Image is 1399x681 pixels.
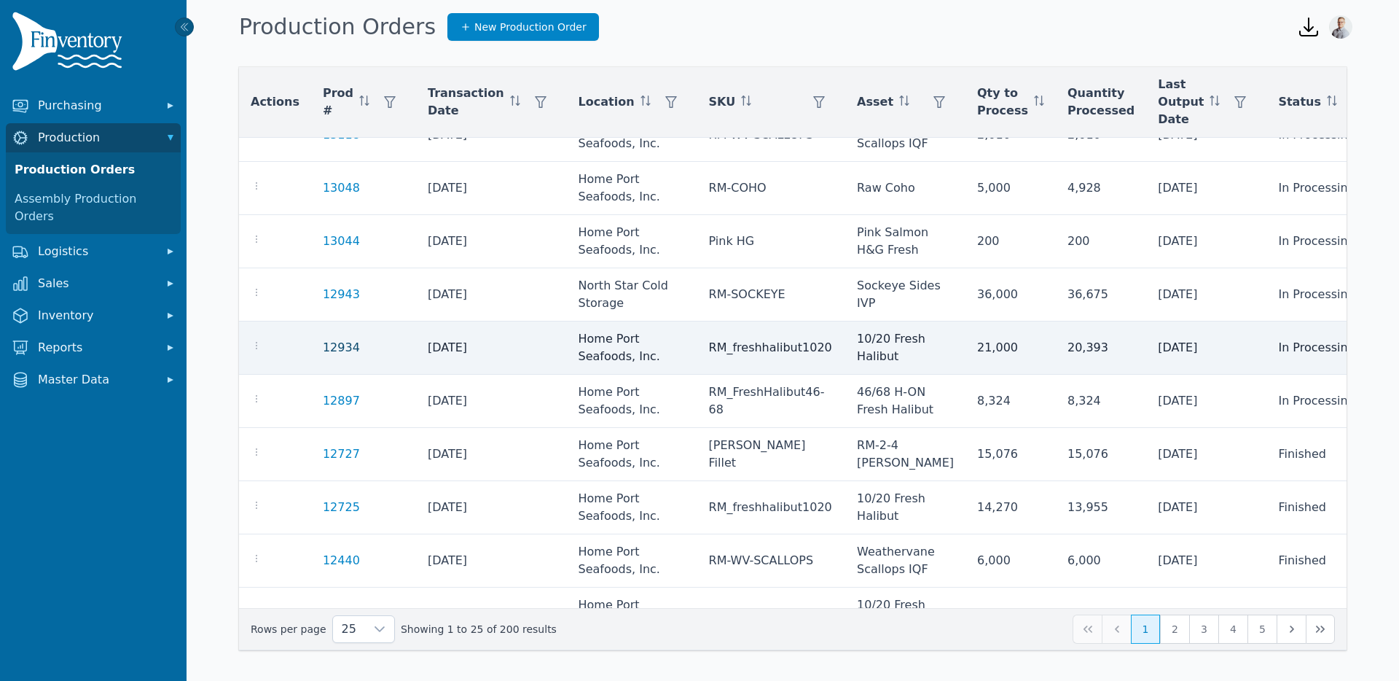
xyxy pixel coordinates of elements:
td: 4,928 [1056,162,1146,215]
td: 36,000 [965,268,1056,322]
a: Production Orders [9,155,178,184]
button: Page 5 [1247,615,1277,644]
td: Raw Coho [845,162,965,215]
td: [DATE] [416,215,567,268]
td: Pink HG [697,215,846,268]
a: 12725 [323,500,360,514]
button: Master Data [6,365,181,394]
td: Home Port Seafoods, Inc. [567,162,697,215]
td: 8,324 [1056,375,1146,428]
td: Pink Salmon H&G Fresh [845,215,965,268]
td: 36,675 [1056,268,1146,322]
td: 200 [1056,215,1146,268]
td: [PERSON_NAME] Fillet [697,428,846,481]
td: 6,000 [1056,534,1146,588]
a: Assembly Production Orders [9,184,178,231]
td: Finished [1266,534,1384,588]
td: 10/20 Fresh Halibut [845,481,965,534]
td: RM-COHO [697,162,846,215]
td: [DATE] [1146,268,1266,322]
h1: Production Orders [239,14,436,40]
td: North Star Cold Storage [567,268,697,322]
td: [DATE] [416,375,567,428]
button: Next Page [1277,615,1306,644]
td: 3,293 [965,588,1056,641]
td: [DATE] [1146,428,1266,481]
span: Qty to Process [977,85,1028,120]
span: Asset [857,93,893,111]
td: 6,000 [965,534,1056,588]
td: 200 [965,215,1056,268]
button: Page 2 [1160,615,1189,644]
span: Location [579,93,635,111]
span: Transaction Date [428,85,504,120]
td: In Processing [1266,322,1384,375]
span: Prod # [323,85,353,120]
span: Actions [251,93,299,111]
span: SKU [709,93,736,111]
a: 12943 [323,287,360,301]
td: Sockeye Sides IVP [845,268,965,322]
span: Rows per page [333,616,365,642]
td: In Processing [1266,162,1384,215]
a: 12727 [323,447,360,461]
td: [DATE] [1146,481,1266,534]
td: Weathervane Scallops IQF [845,534,965,588]
span: Purchasing [38,97,154,114]
span: New Production Order [474,20,587,34]
button: Sales [6,269,181,298]
a: 12438 [323,607,360,620]
button: Production [6,123,181,152]
td: RM_freshhalibut1020 [697,481,846,534]
img: Finventory [12,12,128,77]
td: [DATE] [416,481,567,534]
a: 12440 [323,553,360,567]
td: [DATE] [1146,162,1266,215]
td: 21,000 [965,322,1056,375]
button: Last Page [1306,615,1335,644]
span: Inventory [38,307,154,324]
button: Reports [6,333,181,362]
td: [DATE] [1146,588,1266,641]
td: 10/20 Fresh Halibut [845,322,965,375]
td: RM-2-4 [PERSON_NAME] [845,428,965,481]
td: Home Port Seafoods, Inc. [567,428,697,481]
td: 15,076 [965,428,1056,481]
td: [DATE] [1146,375,1266,428]
a: 13048 [323,181,360,195]
span: Status [1278,93,1321,111]
td: RM_freshhalibut1020 [697,588,846,641]
button: Page 1 [1131,615,1160,644]
a: New Production Order [447,13,599,41]
td: Home Port Seafoods, Inc. [567,322,697,375]
td: [DATE] [416,268,567,322]
button: Page 3 [1189,615,1218,644]
button: Inventory [6,301,181,330]
td: 5,000 [965,162,1056,215]
td: RM_freshhalibut1020 [697,322,846,375]
button: Purchasing [6,91,181,120]
td: Home Port Seafoods, Inc. [567,375,697,428]
td: Home Port Seafoods, Inc. [567,534,697,588]
td: Home Port Seafoods, Inc. [567,481,697,534]
td: In Processing [1266,268,1384,322]
td: 8,324 [965,375,1056,428]
span: Master Data [38,371,154,389]
td: Home Port Seafoods, Inc. [567,588,697,641]
td: 3,293 [1056,588,1146,641]
button: Page 4 [1218,615,1247,644]
span: Production [38,129,154,147]
td: 13,955 [1056,481,1146,534]
td: In Processing [1266,375,1384,428]
button: Logistics [6,237,181,266]
span: Sales [38,275,154,292]
td: 14,270 [965,481,1056,534]
span: Quantity Processed [1067,85,1135,120]
td: Finished [1266,481,1384,534]
td: RM_FreshHalibut46-68 [697,375,846,428]
a: 13044 [323,234,360,248]
td: RM-SOCKEYE [697,268,846,322]
td: 46/68 H-ON Fresh Halibut [845,375,965,428]
span: Last Output Date [1158,76,1204,128]
span: Reports [38,339,154,357]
